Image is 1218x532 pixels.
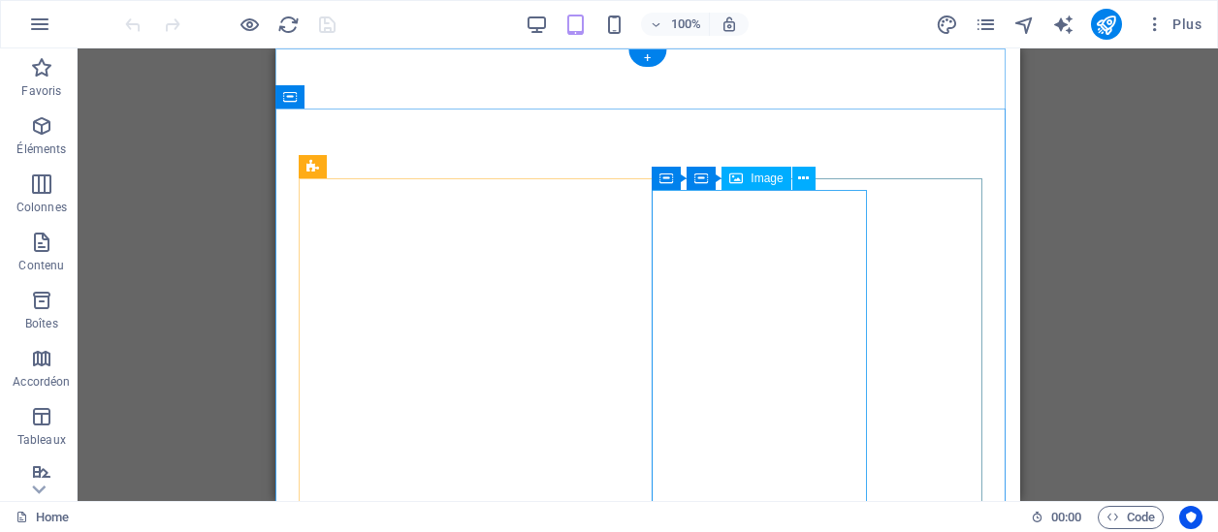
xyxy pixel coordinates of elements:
[670,13,701,36] h6: 100%
[1052,14,1074,36] i: AI Writer
[13,374,70,390] p: Accordéon
[1138,9,1209,40] button: Plus
[936,13,959,36] button: design
[17,432,66,448] p: Tableaux
[276,13,300,36] button: reload
[975,13,998,36] button: pages
[1051,506,1081,529] span: 00 00
[628,49,666,67] div: +
[1095,14,1117,36] i: Publier
[751,172,783,184] span: Image
[936,14,958,36] i: Design (Ctrl+Alt+Y)
[1106,506,1155,529] span: Code
[16,200,67,215] p: Colonnes
[238,13,261,36] button: Cliquez ici pour quitter le mode Aperçu et poursuivre l'édition.
[16,141,66,157] p: Éléments
[721,16,738,33] i: Lors du redimensionnement, ajuster automatiquement le niveau de zoom en fonction de l'appareil sé...
[641,13,710,36] button: 100%
[1065,510,1068,524] span: :
[277,14,300,36] i: Actualiser la page
[25,316,58,331] p: Boîtes
[21,83,61,99] p: Favoris
[18,258,64,273] p: Contenu
[1098,506,1164,529] button: Code
[1013,13,1037,36] button: navigator
[1179,506,1202,529] button: Usercentrics
[1091,9,1122,40] button: publish
[16,506,69,529] a: Cliquez pour annuler la sélection. Double-cliquez pour ouvrir Pages.
[1031,506,1082,529] h6: Durée de la session
[1145,15,1202,34] span: Plus
[1052,13,1075,36] button: text_generator
[1013,14,1036,36] i: Navigateur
